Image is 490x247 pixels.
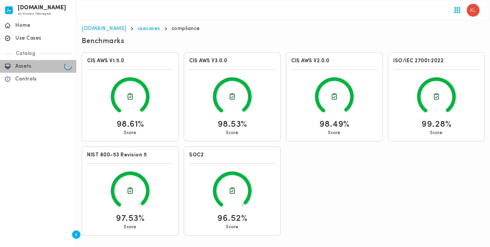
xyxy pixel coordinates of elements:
p: 98.61% [116,119,144,130]
nav: breadcrumb [82,26,485,32]
h6: NIST 800-53 Revision 5 [87,152,173,158]
p: Controls [15,76,72,82]
p: Assets [15,63,64,70]
p: Catalog [11,50,40,57]
button: User [464,1,482,19]
h6: [DOMAIN_NAME] [18,6,66,10]
h6: CIS AWS V3.0.0 [189,58,275,64]
h6: ISO/IEC 27001:2022 [393,58,479,64]
a: usecases [138,26,160,31]
p: 96.52% [217,213,247,224]
p: Score [430,130,442,136]
h6: SOC2 [189,152,275,158]
p: Score [328,130,340,136]
h6: CIS AWS V1.5.0 [87,58,173,64]
p: 97.53% [116,213,145,224]
p: 98.53% [218,119,247,130]
p: Score [124,130,136,136]
p: Use Cases [15,35,72,41]
p: Score [124,224,136,230]
p: compliance [172,26,200,32]
img: invicta.io [5,6,13,14]
p: Score [226,224,238,230]
p: Score [226,130,238,136]
p: Home [15,22,72,29]
p: 99.28% [421,119,451,130]
img: Kerwin Lim [467,4,479,17]
h6: CIS AWS V2.0.0 [291,58,377,64]
a: [DOMAIN_NAME] [82,26,126,31]
p: 98.49% [319,119,350,130]
h5: Benchmarks [82,37,124,46]
span: by Human Managed [18,12,51,16]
